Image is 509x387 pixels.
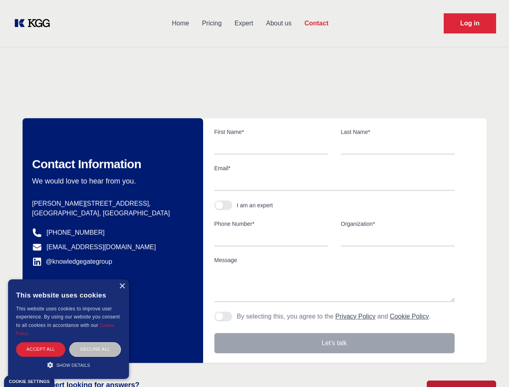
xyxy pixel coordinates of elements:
[260,13,298,34] a: About us
[335,313,376,320] a: Privacy Policy
[32,208,190,218] p: [GEOGRAPHIC_DATA], [GEOGRAPHIC_DATA]
[16,285,121,305] div: This website uses cookies
[32,157,190,171] h2: Contact Information
[390,313,429,320] a: Cookie Policy
[13,17,56,30] a: KOL Knowledge Platform: Talk to Key External Experts (KEE)
[56,363,90,368] span: Show details
[195,13,228,34] a: Pricing
[32,176,190,186] p: We would love to hear from you.
[32,257,112,266] a: @knowledgegategroup
[214,256,455,264] label: Message
[9,379,50,384] div: Cookie settings
[237,312,431,321] p: By selecting this, you agree to the and .
[47,242,156,252] a: [EMAIL_ADDRESS][DOMAIN_NAME]
[237,201,273,209] div: I am an expert
[16,323,114,336] a: Cookie Policy
[16,361,121,369] div: Show details
[341,128,455,136] label: Last Name*
[214,128,328,136] label: First Name*
[341,220,455,228] label: Organization*
[228,13,260,34] a: Expert
[469,348,509,387] iframe: Chat Widget
[32,199,190,208] p: [PERSON_NAME][STREET_ADDRESS],
[119,283,125,289] div: Close
[47,228,105,237] a: [PHONE_NUMBER]
[214,333,455,353] button: Let's talk
[16,342,65,356] div: Accept all
[165,13,195,34] a: Home
[214,164,455,172] label: Email*
[214,220,328,228] label: Phone Number*
[298,13,335,34] a: Contact
[444,13,496,33] a: Request Demo
[16,306,120,328] span: This website uses cookies to improve user experience. By using our website you consent to all coo...
[69,342,121,356] div: Decline all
